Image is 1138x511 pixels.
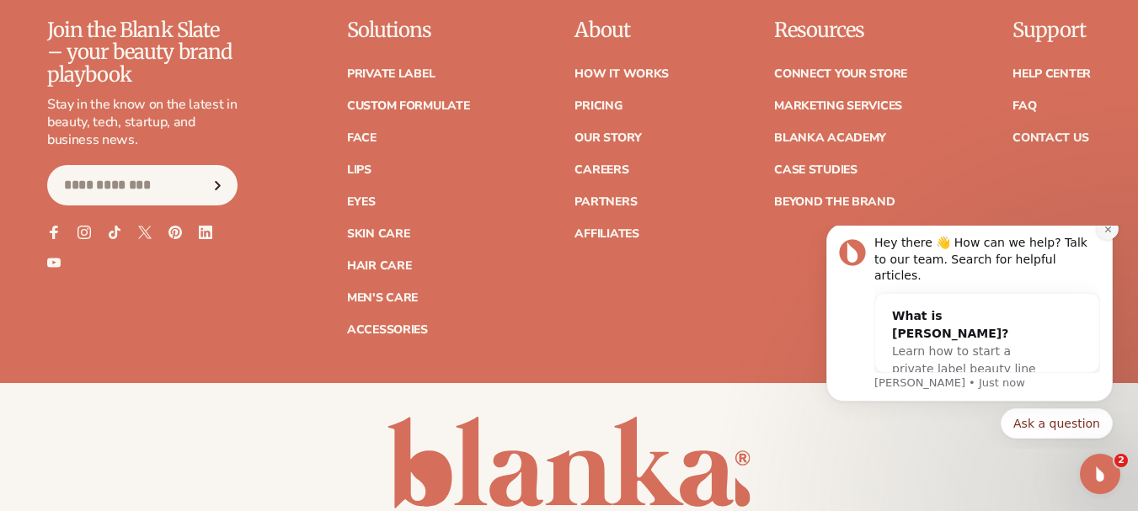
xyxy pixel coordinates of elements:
div: Message content [73,9,299,147]
p: Join the Blank Slate – your beauty brand playbook [47,19,238,86]
a: Help Center [1012,68,1091,80]
a: Marketing services [774,100,902,112]
p: Solutions [347,19,470,41]
div: What is [PERSON_NAME]?Learn how to start a private label beauty line with [PERSON_NAME] [74,68,264,184]
a: Careers [574,164,628,176]
a: Men's Care [347,292,418,304]
div: What is [PERSON_NAME]? [91,82,248,117]
span: 2 [1114,454,1128,467]
p: Support [1012,19,1091,41]
a: Lips [347,164,371,176]
a: Contact Us [1012,132,1088,144]
img: Profile image for Lee [38,13,65,40]
p: About [574,19,669,41]
a: Beyond the brand [774,196,895,208]
button: Subscribe [200,165,237,205]
a: FAQ [1012,100,1036,112]
p: Resources [774,19,907,41]
iframe: Intercom notifications message [801,226,1138,449]
span: Learn how to start a private label beauty line with [PERSON_NAME] [91,119,235,168]
a: Partners [574,196,637,208]
p: Message from Lee, sent Just now [73,150,299,165]
a: Pricing [574,100,622,112]
a: Our Story [574,132,641,144]
a: Case Studies [774,164,858,176]
a: How It Works [574,68,669,80]
a: Accessories [347,324,428,336]
p: Stay in the know on the latest in beauty, tech, startup, and business news. [47,96,238,148]
a: Skin Care [347,228,409,240]
a: Affiliates [574,228,638,240]
div: Quick reply options [25,183,312,213]
a: Face [347,132,377,144]
a: Custom formulate [347,100,470,112]
a: Blanka Academy [774,132,886,144]
a: Eyes [347,196,376,208]
iframe: Intercom live chat [1080,454,1120,494]
a: Connect your store [774,68,907,80]
button: Quick reply: Ask a question [200,183,312,213]
a: Private label [347,68,435,80]
div: Hey there 👋 How can we help? Talk to our team. Search for helpful articles. [73,9,299,59]
a: Hair Care [347,260,411,272]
